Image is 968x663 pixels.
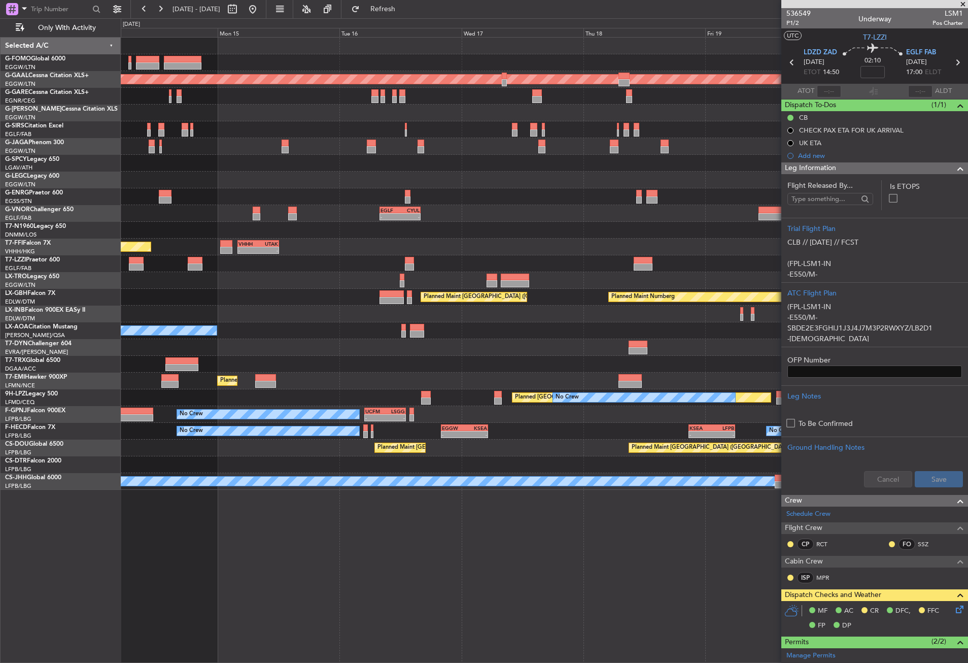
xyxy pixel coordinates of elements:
[5,197,32,205] a: EGSS/STN
[5,207,30,213] span: G-VNOR
[5,408,27,414] span: F-GPNJ
[712,425,734,431] div: LFPB
[931,636,946,647] span: (2/2)
[918,540,941,549] a: SSZ
[785,556,823,568] span: Cabin Crew
[5,341,72,347] a: T7-DYNChallenger 604
[5,97,36,105] a: EGNR/CEG
[5,181,36,188] a: EGGW/LTN
[515,390,659,405] div: Planned [GEOGRAPHIC_DATA] ([GEOGRAPHIC_DATA])
[5,274,59,280] a: LX-TROLegacy 650
[705,28,827,37] div: Fri 19
[365,408,385,414] div: UCFM
[5,324,28,330] span: LX-AOA
[5,240,23,246] span: T7-FFI
[804,48,837,58] span: LDZD ZAD
[5,89,89,95] a: G-GARECessna Citation XLS+
[785,162,836,174] span: Leg Information
[442,425,465,431] div: EGGW
[5,441,29,447] span: CS-DOU
[11,20,110,36] button: Only With Activity
[611,289,675,305] div: Planned Maint Nurnberg
[5,348,68,356] a: EVRA/[PERSON_NAME]
[258,241,278,247] div: UTAK
[5,73,89,79] a: G-GAALCessna Citation XLS+
[5,274,27,280] span: LX-TRO
[5,130,31,138] a: EGLF/FAB
[400,207,420,213] div: CYUL
[172,5,220,14] span: [DATE] - [DATE]
[5,80,36,88] a: EGGW/LTN
[5,147,36,155] a: EGGW/LTN
[5,415,31,423] a: LFPB/LBG
[5,475,61,481] a: CS-JHHGlobal 6000
[5,240,51,246] a: T7-FFIFalcon 7X
[424,289,583,305] div: Planned Maint [GEOGRAPHIC_DATA] ([GEOGRAPHIC_DATA])
[5,298,35,306] a: EDLW/DTM
[5,382,35,389] a: LFMN/NCE
[786,651,836,661] a: Manage Permits
[5,156,27,162] span: G-SPCY
[931,100,946,110] span: (1/1)
[218,28,339,37] div: Mon 15
[400,214,420,220] div: -
[932,8,963,19] span: LSM1
[5,441,63,447] a: CS-DOUGlobal 6500
[844,606,853,616] span: AC
[5,466,31,473] a: LFPB/LBG
[5,290,27,296] span: LX-GBH
[339,28,461,37] div: Tue 16
[898,539,915,550] div: FO
[787,234,962,277] div: CLB // [DATE] // FCST (FPL-LSM1-IN -E550/M-SBDE2E3FGHIJ1J3J4J7M3P2RWXYZ/LB2D1 -[DEMOGRAPHIC_DATA]...
[5,365,36,373] a: DGAA/ACC
[5,374,25,380] span: T7-EMI
[895,606,911,616] span: DFC,
[5,357,26,363] span: T7-TRX
[769,423,792,439] div: No Crew
[5,73,28,79] span: G-GAAL
[385,408,405,414] div: LSGG
[870,606,879,616] span: CR
[5,424,27,430] span: F-HECD
[5,281,36,289] a: EGGW/LTN
[787,223,962,234] div: Trial Flight Plan
[797,539,814,550] div: CP
[5,223,33,229] span: T7-N1960
[804,68,820,78] span: ETOT
[785,495,802,507] span: Crew
[927,606,939,616] span: FFC
[890,181,962,192] label: Is ETOPS
[799,139,821,147] div: UK ETA
[362,6,404,13] span: Refresh
[5,257,60,263] a: T7-LZZIPraetor 600
[925,68,941,78] span: ELDT
[787,334,962,344] p: -[DEMOGRAPHIC_DATA]
[5,458,27,464] span: CS-DTR
[5,307,85,313] a: LX-INBFalcon 900EX EASy II
[5,374,67,380] a: T7-EMIHawker 900XP
[786,509,831,519] a: Schedule Crew
[5,357,60,363] a: T7-TRXGlobal 6500
[5,56,31,62] span: G-FOMO
[818,606,827,616] span: MF
[238,247,258,253] div: -
[5,140,28,146] span: G-JAGA
[787,442,962,453] div: Ground Handling Notes
[935,86,952,96] span: ALDT
[858,14,891,24] div: Underway
[464,432,487,438] div: -
[5,324,78,330] a: LX-AOACitation Mustang
[5,114,36,121] a: EGGW/LTN
[787,180,873,191] span: Flight Released By...
[365,415,385,421] div: -
[799,126,904,135] div: CHECK PAX ETA FOR UK ARRIVAL
[785,522,822,534] span: Flight Crew
[5,399,34,406] a: LFMD/CEQ
[5,391,25,397] span: 9H-LPZ
[785,637,809,648] span: Permits
[932,19,963,27] span: Pos Charter
[5,140,64,146] a: G-JAGAPhenom 300
[5,106,118,112] a: G-[PERSON_NAME]Cessna Citation XLS
[381,214,400,220] div: -
[5,89,28,95] span: G-GARE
